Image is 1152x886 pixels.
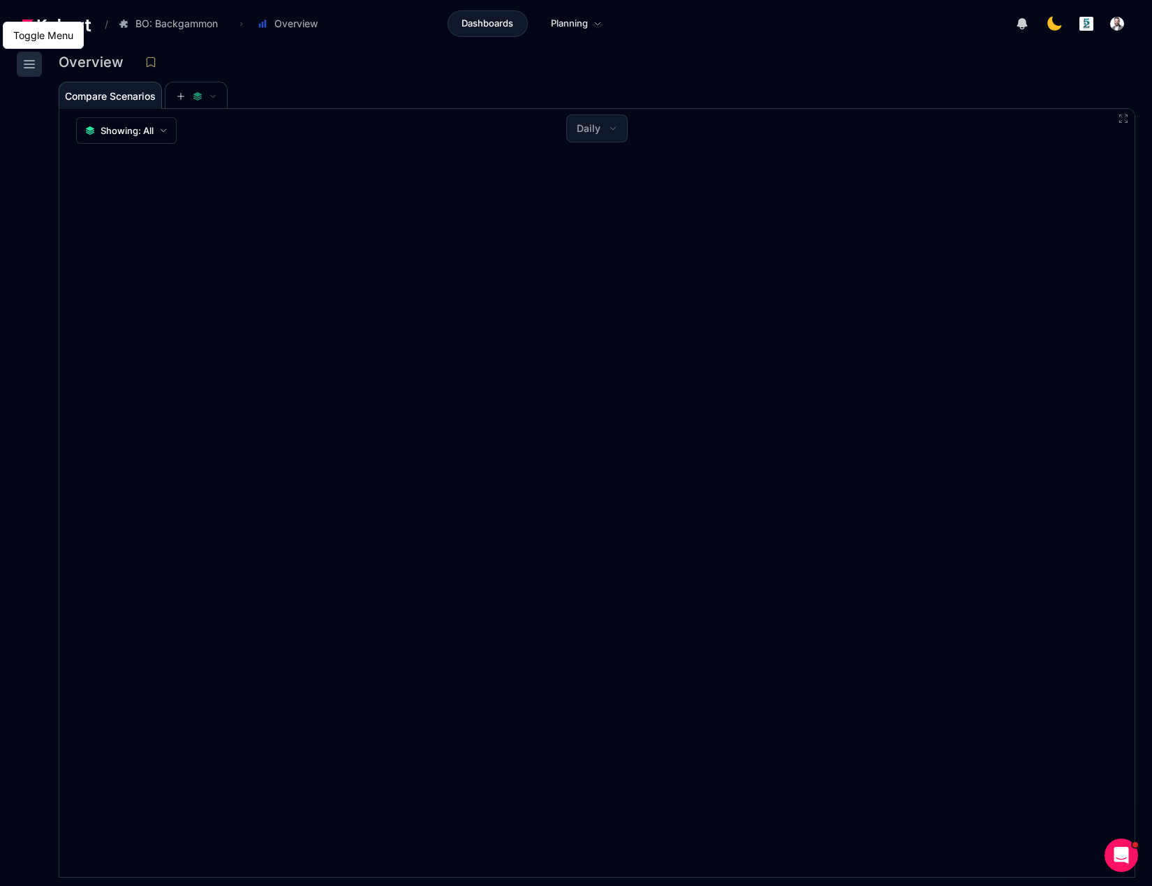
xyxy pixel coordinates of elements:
[135,17,218,31] span: BO: Backgammon
[94,17,108,31] span: /
[448,10,528,37] a: Dashboards
[10,25,76,45] div: Toggle Menu
[237,18,246,29] span: ›
[65,91,156,101] span: Compare Scenarios
[101,124,154,138] span: Showing: All
[461,17,513,31] span: Dashboards
[250,12,332,36] button: Overview
[577,121,600,135] span: Daily
[551,17,588,31] span: Planning
[567,115,627,142] button: Daily
[76,117,177,144] button: Showing: All
[536,10,616,37] a: Planning
[274,17,318,31] span: Overview
[1079,17,1093,31] img: logo_logo_images_1_20240607072359498299_20240828135028712857.jpeg
[1105,839,1138,872] iframe: Intercom live chat
[59,55,132,69] h3: Overview
[111,12,232,36] button: BO: Backgammon
[1118,113,1129,124] button: Fullscreen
